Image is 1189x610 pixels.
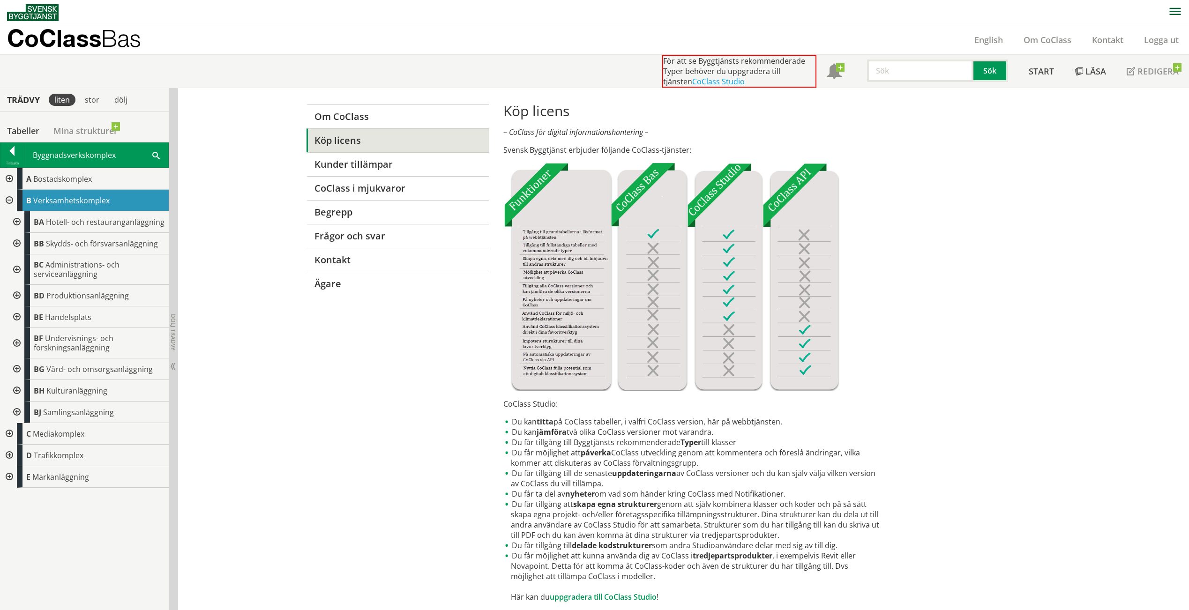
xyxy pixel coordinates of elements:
a: Kunder tillämpar [307,152,489,176]
span: Administrations- och serviceanläggning [34,260,120,279]
li: Du får tillgång till Byggtjänsts rekommenderade till klasser [503,437,882,447]
div: För att se Byggtjänsts rekommenderade Typer behöver du uppgradera till tjänsten [662,55,816,88]
li: Du får ta del av om vad som händer kring CoClass med Notifikationer. [503,489,882,499]
em: – CoClass för digital informationshantering – [503,127,649,137]
span: Notifikationer [827,65,842,80]
strong: titta [537,417,553,427]
strong: tredjepartsprodukter [693,550,772,561]
li: Du får möjlighet att CoClass utveckling genom att kommentera och föreslå ändringar, vilka kommer ... [503,447,882,468]
div: dölj [109,94,133,106]
input: Sök [867,60,973,82]
a: Frågor och svar [307,224,489,248]
a: Logga ut [1134,34,1189,45]
a: Mina strukturer [46,119,125,142]
span: Redigera [1137,66,1179,77]
strong: jämföra [537,427,567,437]
div: Tillbaka [0,159,24,167]
div: Gå till informationssidan för CoClass Studio [7,254,169,285]
div: Gå till informationssidan för CoClass Studio [7,306,169,328]
span: Skydds- och försvarsanläggning [46,238,158,249]
span: B [26,195,31,206]
span: Start [1029,66,1054,77]
span: C [26,429,31,439]
span: Bas [101,24,141,52]
span: BG [34,364,45,374]
span: BE [34,312,43,322]
strong: skapa egna strukturer [573,499,657,509]
a: Ägare [307,272,489,296]
a: CoClass i mjukvaror [307,176,489,200]
a: uppgradera till CoClass Studio [550,592,657,602]
span: Hotell- och restauranganläggning [46,217,165,227]
div: Gå till informationssidan för CoClass Studio [7,233,169,254]
strong: delade kodstrukturer [572,540,652,550]
a: Läsa [1064,55,1116,88]
span: Vård- och omsorgsanläggning [46,364,153,374]
a: English [964,34,1013,45]
span: Handelsplats [45,312,91,322]
li: Du får tillgång till som andra Studioanvändare delar med sig av till dig. [503,540,882,550]
span: E [26,472,30,482]
a: CoClass Studio [692,76,745,87]
div: Gå till informationssidan för CoClass Studio [7,402,169,423]
a: Kontakt [307,248,489,272]
li: Du kan två olika CoClass versioner mot varandra. [503,427,882,437]
strong: Typer [680,437,701,447]
a: Redigera [1116,55,1189,88]
span: A [26,174,31,184]
li: Du får möjlighet att kunna använda dig av CoClass i , i exempelvis Revit eller Novapoint. Detta f... [503,550,882,602]
a: Begrepp [307,200,489,224]
div: Gå till informationssidan för CoClass Studio [7,380,169,402]
span: Samlingsanläggning [43,407,114,417]
li: Du får tillgång till de senaste av CoClass versioner och du kan själv välja vilken version av CoC... [503,468,882,489]
h1: Köp licens [503,103,882,119]
a: CoClassBas [7,25,161,54]
span: Produktionsanläggning [46,290,129,301]
span: BD [34,290,45,301]
div: liten [49,94,75,106]
div: Gå till informationssidan för CoClass Studio [7,328,169,358]
div: stor [79,94,105,106]
span: Läsa [1085,66,1106,77]
a: Köp licens [307,128,489,152]
span: Sök i tabellen [152,150,160,160]
a: Om CoClass [307,104,489,128]
span: Kulturanläggning [46,386,107,396]
div: Gå till informationssidan för CoClass Studio [7,211,169,233]
span: Mediakomplex [33,429,84,439]
strong: påverka [581,447,611,458]
span: Dölj trädvy [169,314,177,350]
div: Byggnadsverkskomplex [24,143,168,167]
span: BH [34,386,45,396]
a: Om CoClass [1013,34,1082,45]
p: CoClass Studio: [503,399,882,409]
span: Bostadskomplex [33,174,92,184]
p: Svensk Byggtjänst erbjuder följande CoClass-tjänster: [503,145,882,155]
li: Du får tillgång att genom att själv kombinera klasser och koder och på så sätt skapa egna projekt... [503,499,882,540]
span: D [26,450,32,461]
span: Trafikkomplex [34,450,83,461]
a: Kontakt [1082,34,1134,45]
button: Sök [973,60,1008,82]
span: BJ [34,407,41,417]
span: Verksamhetskomplex [33,195,110,206]
div: Gå till informationssidan för CoClass Studio [7,358,169,380]
strong: nyheter [565,489,595,499]
span: BB [34,238,44,249]
strong: uppdateringarna [612,468,676,478]
span: BA [34,217,44,227]
span: BF [34,333,43,343]
div: Gå till informationssidan för CoClass Studio [7,285,169,306]
li: Du kan på CoClass tabeller, i valfri CoClass version, här på webbtjänsten. [503,417,882,427]
span: BC [34,260,44,270]
div: Trädvy [2,95,45,105]
a: Start [1018,55,1064,88]
img: Tjnster-Tabell_CoClassBas-Studio-API2022-12-22.jpg [503,163,839,391]
p: CoClass [7,33,141,44]
img: Svensk Byggtjänst [7,4,59,21]
span: Undervisnings- och forskningsanläggning [34,333,113,353]
span: Markanläggning [32,472,89,482]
